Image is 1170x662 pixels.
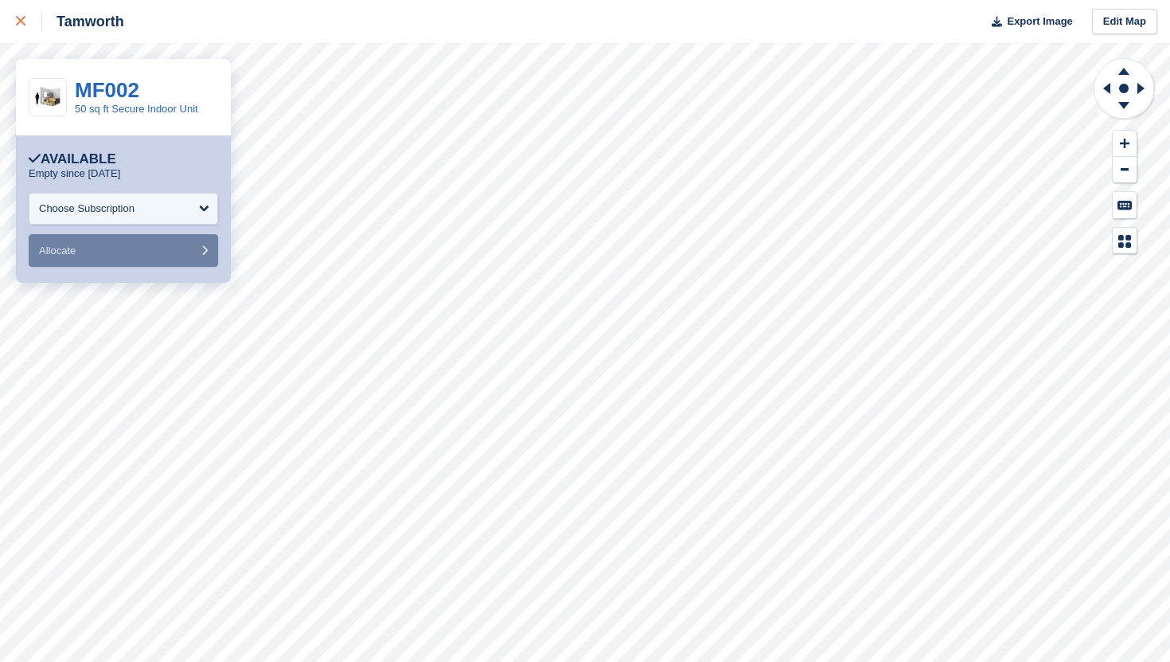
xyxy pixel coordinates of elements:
[1113,131,1137,157] button: Zoom In
[1007,14,1072,29] span: Export Image
[29,234,218,267] button: Allocate
[39,245,76,257] span: Allocate
[982,9,1073,35] button: Export Image
[75,78,139,102] a: MF002
[29,84,66,112] img: 50-sqft-unit.jpg
[29,167,120,180] p: Empty since [DATE]
[1113,192,1137,218] button: Keyboard Shortcuts
[42,12,124,31] div: Tamworth
[39,201,135,217] div: Choose Subscription
[75,103,198,115] a: 50 sq ft Secure Indoor Unit
[1092,9,1157,35] a: Edit Map
[1113,228,1137,254] button: Map Legend
[1113,157,1137,183] button: Zoom Out
[29,151,116,167] div: Available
